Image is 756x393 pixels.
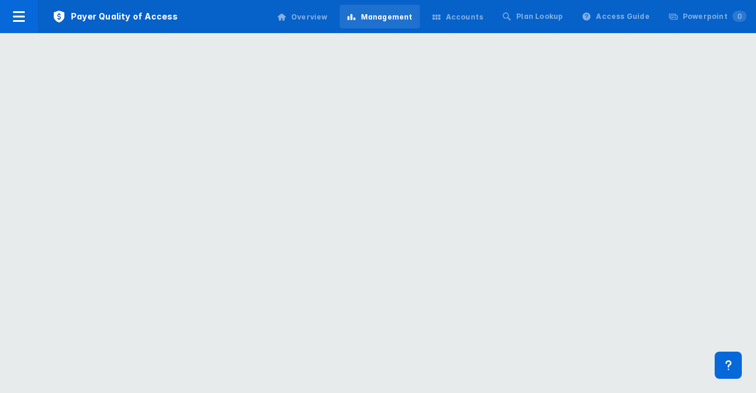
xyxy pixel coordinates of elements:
[596,11,649,22] div: Access Guide
[715,352,742,379] div: Contact Support
[361,12,413,22] div: Management
[732,11,747,22] span: 0
[516,11,563,22] div: Plan Lookup
[340,5,420,28] a: Management
[291,12,328,22] div: Overview
[683,11,747,22] div: Powerpoint
[425,5,491,28] a: Accounts
[446,12,484,22] div: Accounts
[270,5,335,28] a: Overview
